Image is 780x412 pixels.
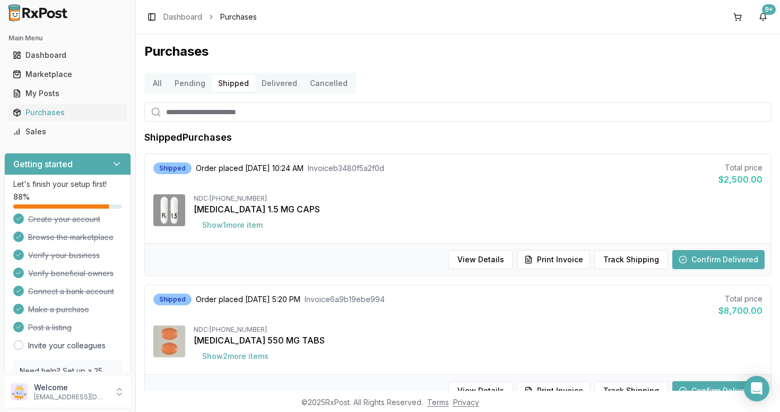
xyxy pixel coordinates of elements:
img: User avatar [11,383,28,400]
a: Marketplace [8,65,127,84]
span: 88 % [13,192,30,202]
button: All [146,75,168,92]
a: Dashboard [8,46,127,65]
span: Invoice b3480f5a2f0d [308,163,384,174]
h1: Shipped Purchases [144,130,232,145]
span: Purchases [220,12,257,22]
span: Browse the marketplace [28,232,114,243]
a: Terms [427,398,449,407]
span: Verify your business [28,250,100,261]
button: My Posts [4,85,131,102]
p: Need help? Set up a 25 minute call with our team to set up. [20,366,116,398]
p: [EMAIL_ADDRESS][DOMAIN_NAME] [34,393,108,401]
img: Xifaxan 550 MG TABS [153,325,185,357]
button: Print Invoice [517,250,590,269]
div: Open Intercom Messenger [744,376,769,401]
a: My Posts [8,84,127,103]
a: Invite your colleagues [28,340,106,351]
button: Print Invoice [517,381,590,400]
span: Order placed [DATE] 10:24 AM [196,163,304,174]
div: Total price [718,294,762,304]
div: NDC: [PHONE_NUMBER] [194,194,762,203]
button: Cancelled [304,75,354,92]
span: Order placed [DATE] 5:20 PM [196,294,300,305]
button: Shipped [212,75,255,92]
button: Purchases [4,104,131,121]
span: Connect a bank account [28,286,114,297]
button: Sales [4,123,131,140]
p: Let's finish your setup first! [13,179,122,190]
div: Purchases [13,107,123,118]
button: Delivered [255,75,304,92]
button: Confirm Delivered [672,250,765,269]
div: Shipped [153,294,192,305]
div: $2,500.00 [718,173,762,186]
p: Welcome [34,382,108,393]
span: Invoice 6a9b19ebe994 [305,294,385,305]
span: Verify beneficial owners [28,268,114,279]
div: NDC: [PHONE_NUMBER] [194,325,762,334]
button: Show2more items [194,347,277,366]
a: Dashboard [163,12,202,22]
span: Create your account [28,214,100,225]
div: 9+ [762,4,776,15]
div: [MEDICAL_DATA] 550 MG TABS [194,334,762,347]
button: Confirm Delivered [672,381,765,400]
button: View Details [448,381,513,400]
span: Post a listing [28,322,72,333]
img: RxPost Logo [4,4,72,21]
button: Dashboard [4,47,131,64]
div: Marketplace [13,69,123,80]
button: Marketplace [4,66,131,83]
nav: breadcrumb [163,12,257,22]
button: View Details [448,250,513,269]
h2: Main Menu [8,34,127,42]
button: Track Shipping [594,381,668,400]
button: Pending [168,75,212,92]
div: Total price [718,162,762,173]
div: Shipped [153,162,192,174]
button: Track Shipping [594,250,668,269]
span: Make a purchase [28,304,89,315]
h1: Purchases [144,43,772,60]
div: [MEDICAL_DATA] 1.5 MG CAPS [194,203,762,216]
button: 9+ [755,8,772,25]
div: My Posts [13,88,123,99]
a: Purchases [8,103,127,122]
div: Dashboard [13,50,123,61]
button: Show1more item [194,216,271,235]
img: Vraylar 1.5 MG CAPS [153,194,185,226]
h3: Getting started [13,158,73,170]
div: $8,700.00 [718,304,762,317]
a: Privacy [453,398,479,407]
div: Sales [13,126,123,137]
a: Sales [8,122,127,141]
